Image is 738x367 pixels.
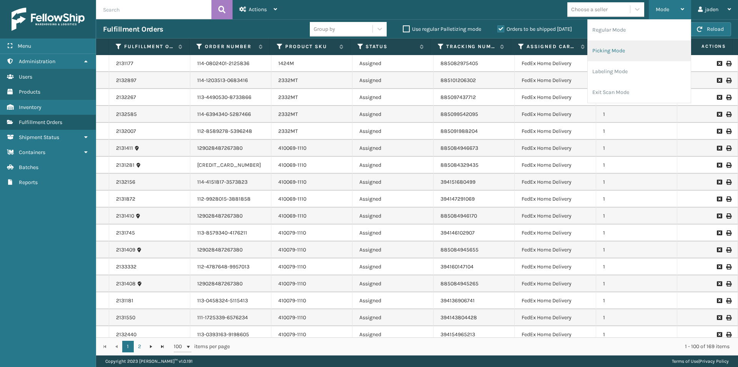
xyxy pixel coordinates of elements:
[124,43,174,50] label: Fulfillment Order Id
[190,309,271,326] td: 111-1725339-6576234
[116,77,136,84] a: 2132897
[726,163,731,168] i: Print Label
[278,213,306,219] a: 410069-1110
[145,341,157,352] a: Go to the next page
[116,246,135,254] a: 2131409
[717,95,721,100] i: Request to Be Cancelled
[19,149,45,156] span: Containers
[352,258,434,275] td: Assigned
[190,174,271,191] td: 114-4151817-3573823
[278,145,306,151] a: 410069-1110
[726,146,731,151] i: Print Label
[19,58,55,65] span: Administration
[515,258,596,275] td: FedEx Home Delivery
[278,94,298,101] a: 2332MT
[440,179,475,185] a: 394151680499
[440,145,478,151] a: 885084946673
[440,297,475,304] a: 394136906741
[278,230,306,236] a: 410079-1110
[352,326,434,343] td: Assigned
[285,43,335,50] label: Product SKU
[672,355,729,367] div: |
[515,309,596,326] td: FedEx Home Delivery
[588,82,691,103] li: Exit Scan Mode
[278,246,306,253] a: 410079-1110
[19,104,42,111] span: Inventory
[352,174,434,191] td: Assigned
[174,343,185,350] span: 100
[726,298,731,303] i: Print Label
[278,196,306,202] a: 410069-1110
[19,119,62,126] span: Fulfillment Orders
[116,314,135,322] a: 2131550
[122,341,134,352] a: 1
[116,161,135,169] a: 2131281
[116,127,136,135] a: 2132007
[515,191,596,208] td: FedEx Home Delivery
[314,25,335,33] div: Group by
[278,331,306,338] a: 410079-1110
[403,26,481,32] label: Use regular Palletizing mode
[440,230,475,236] a: 394146102907
[440,280,479,287] a: 885084945265
[515,174,596,191] td: FedEx Home Delivery
[352,292,434,309] td: Assigned
[249,6,267,13] span: Actions
[656,6,669,13] span: Mode
[515,326,596,343] td: FedEx Home Delivery
[588,20,691,40] li: Regular Mode
[278,179,306,185] a: 410069-1110
[726,129,731,134] i: Print Label
[160,344,166,350] span: Go to the last page
[726,95,731,100] i: Print Label
[717,264,721,270] i: Request to Be Cancelled
[205,43,255,50] label: Order Number
[190,241,271,258] td: 129028487267380
[19,134,59,141] span: Shipment Status
[18,43,31,49] span: Menu
[440,162,479,168] a: 885084329435
[190,225,271,241] td: 113-8579340-4176211
[440,246,479,253] a: 885084945655
[515,241,596,258] td: FedEx Home Delivery
[515,106,596,123] td: FedEx Home Delivery
[440,77,476,84] a: 885101206302
[190,191,271,208] td: 112-9928015-3881858
[726,78,731,83] i: Print Label
[717,298,721,303] i: Request to Be Cancelled
[596,258,677,275] td: 1
[596,241,677,258] td: 1
[278,60,294,67] a: 1424M
[596,208,677,225] td: 1
[190,208,271,225] td: 129028487267380
[726,332,731,337] i: Print Label
[278,128,298,134] a: 2332MT
[105,355,193,367] p: Copyright 2023 [PERSON_NAME]™ v 1.0.191
[116,60,133,67] a: 2131177
[352,191,434,208] td: Assigned
[440,331,475,338] a: 394154965213
[717,230,721,236] i: Request to Be Cancelled
[726,196,731,202] i: Print Label
[116,263,136,271] a: 2133332
[596,292,677,309] td: 1
[675,40,731,53] span: Actions
[596,123,677,140] td: 1
[515,55,596,72] td: FedEx Home Delivery
[726,213,731,219] i: Print Label
[440,213,477,219] a: 885084946170
[19,89,40,95] span: Products
[726,61,731,66] i: Print Label
[515,225,596,241] td: FedEx Home Delivery
[352,275,434,292] td: Assigned
[352,106,434,123] td: Assigned
[717,78,721,83] i: Request to Be Cancelled
[717,281,721,287] i: Request to Be Cancelled
[190,106,271,123] td: 114-6394340-5287466
[190,326,271,343] td: 113-0393163-9198605
[116,94,136,101] a: 2132267
[596,309,677,326] td: 1
[116,297,133,305] a: 2131181
[515,72,596,89] td: FedEx Home Delivery
[174,341,230,352] span: items per page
